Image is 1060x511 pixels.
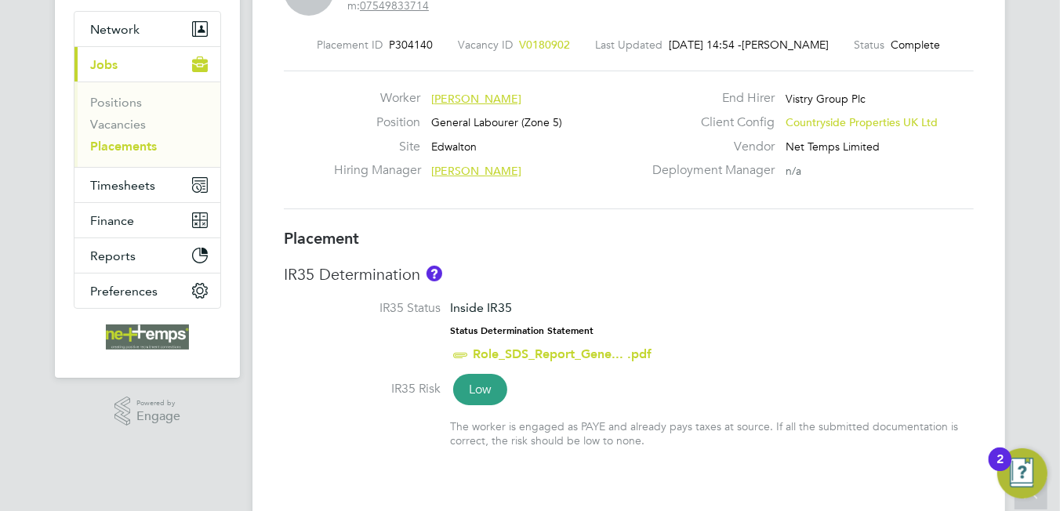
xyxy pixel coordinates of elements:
[643,90,775,107] label: End Hirer
[90,284,158,299] span: Preferences
[284,264,974,284] h3: IR35 Determination
[786,92,866,106] span: Vistry Group Plc
[450,300,512,315] span: Inside IR35
[459,38,514,52] label: Vacancy ID
[786,164,801,178] span: n/a
[90,117,146,132] a: Vacancies
[74,168,220,202] button: Timesheets
[90,95,142,110] a: Positions
[431,164,521,178] span: [PERSON_NAME]
[74,238,220,273] button: Reports
[318,38,383,52] label: Placement ID
[996,459,1004,480] div: 2
[90,22,140,37] span: Network
[334,90,420,107] label: Worker
[997,448,1047,498] button: Open Resource Center, 2 new notifications
[427,266,442,281] button: About IR35
[74,203,220,237] button: Finance
[742,38,829,52] span: [PERSON_NAME]
[90,248,136,263] span: Reports
[453,374,507,405] span: Low
[74,274,220,308] button: Preferences
[90,178,155,193] span: Timesheets
[74,324,221,350] a: Go to home page
[284,300,441,317] label: IR35 Status
[74,47,220,82] button: Jobs
[74,82,220,167] div: Jobs
[450,325,594,336] strong: Status Determination Statement
[90,57,118,72] span: Jobs
[90,139,157,154] a: Placements
[670,38,742,52] span: [DATE] 14:54 -
[114,397,181,426] a: Powered byEngage
[643,162,775,179] label: Deployment Manager
[431,140,477,154] span: Edwalton
[786,115,938,129] span: Countryside Properties UK Ltd
[473,346,652,361] a: Role_SDS_Report_Gene... .pdf
[855,38,885,52] label: Status
[431,115,562,129] span: General Labourer (Zone 5)
[334,162,420,179] label: Hiring Manager
[786,140,880,154] span: Net Temps Limited
[106,324,189,350] img: net-temps-logo-retina.png
[643,114,775,131] label: Client Config
[74,12,220,46] button: Network
[90,213,134,228] span: Finance
[284,229,359,248] b: Placement
[520,38,571,52] span: V0180902
[334,139,420,155] label: Site
[450,419,974,448] div: The worker is engaged as PAYE and already pays taxes at source. If all the submitted documentatio...
[643,139,775,155] label: Vendor
[334,114,420,131] label: Position
[284,381,441,397] label: IR35 Risk
[891,38,941,52] span: Complete
[136,397,180,410] span: Powered by
[136,410,180,423] span: Engage
[596,38,663,52] label: Last Updated
[390,38,434,52] span: P304140
[431,92,521,106] span: [PERSON_NAME]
